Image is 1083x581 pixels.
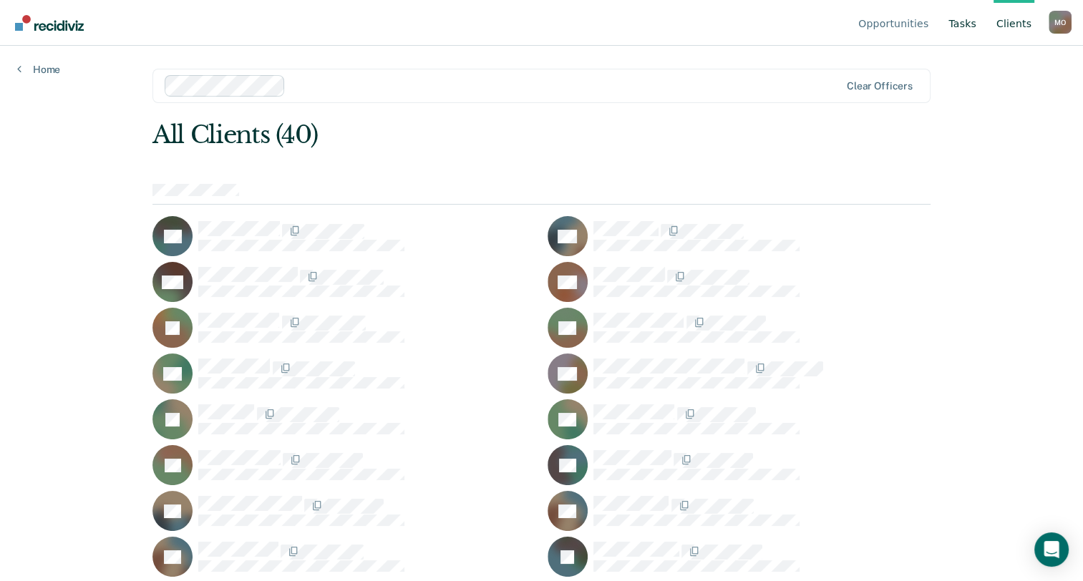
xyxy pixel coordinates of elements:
[152,120,774,150] div: All Clients (40)
[1034,532,1069,567] div: Open Intercom Messenger
[17,63,60,76] a: Home
[847,80,913,92] div: Clear officers
[1049,11,1072,34] div: M O
[1049,11,1072,34] button: Profile dropdown button
[15,15,84,31] img: Recidiviz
